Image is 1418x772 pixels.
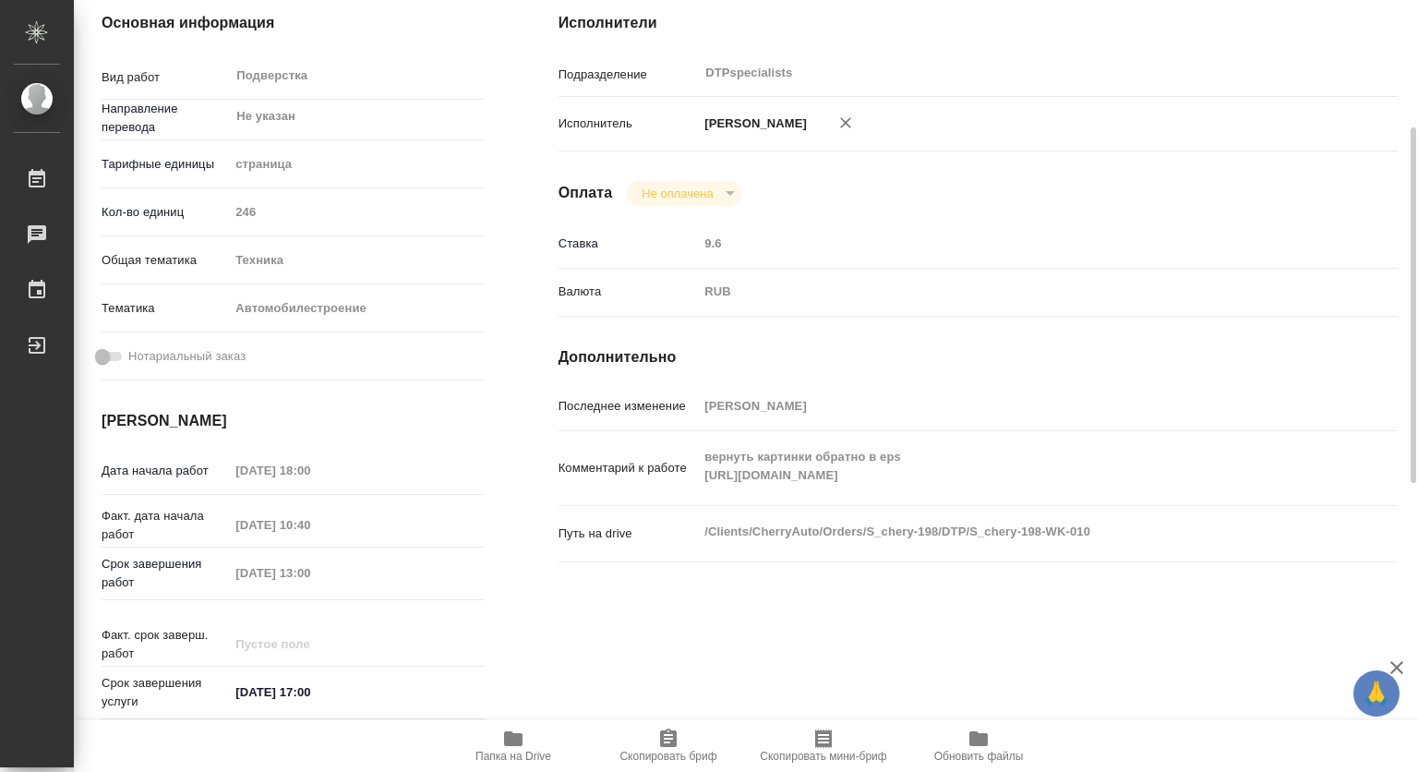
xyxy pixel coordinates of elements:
[102,299,229,318] p: Тематика
[229,512,391,538] input: Пустое поле
[229,199,484,225] input: Пустое поле
[698,230,1328,257] input: Пустое поле
[698,441,1328,491] textarea: вернуть картинки обратно в eps [URL][DOMAIN_NAME]
[698,115,807,133] p: [PERSON_NAME]
[901,720,1056,772] button: Обновить файлы
[559,397,699,416] p: Последнее изменение
[229,457,391,484] input: Пустое поле
[559,346,1398,368] h4: Дополнительно
[229,149,484,180] div: страница
[591,720,746,772] button: Скопировать бриф
[102,507,229,544] p: Факт. дата начала работ
[559,115,699,133] p: Исполнитель
[619,750,716,763] span: Скопировать бриф
[229,560,391,586] input: Пустое поле
[934,750,1024,763] span: Обновить файлы
[229,293,484,324] div: Автомобилестроение
[559,525,699,543] p: Путь на drive
[102,155,229,174] p: Тарифные единицы
[102,410,485,432] h4: [PERSON_NAME]
[698,276,1328,308] div: RUB
[229,245,484,276] div: Техника
[559,12,1398,34] h4: Исполнители
[229,631,391,657] input: Пустое поле
[102,100,229,137] p: Направление перевода
[698,516,1328,548] textarea: /Clients/CherryAuto/Orders/S_chery-198/DTP/S_chery-198-WK-010
[229,679,391,706] input: ✎ Введи что-нибудь
[128,347,246,366] span: Нотариальный заказ
[559,66,699,84] p: Подразделение
[559,459,699,477] p: Комментарий к работе
[475,750,551,763] span: Папка на Drive
[102,555,229,592] p: Срок завершения работ
[1361,674,1392,713] span: 🙏
[559,235,699,253] p: Ставка
[746,720,901,772] button: Скопировать мини-бриф
[102,674,229,711] p: Срок завершения услуги
[760,750,886,763] span: Скопировать мини-бриф
[102,12,485,34] h4: Основная информация
[102,626,229,663] p: Факт. срок заверш. работ
[559,182,613,204] h4: Оплата
[436,720,591,772] button: Папка на Drive
[559,283,699,301] p: Валюта
[698,392,1328,419] input: Пустое поле
[1353,670,1400,717] button: 🙏
[102,203,229,222] p: Кол-во единиц
[627,181,740,206] div: Не оплачена
[102,462,229,480] p: Дата начала работ
[102,251,229,270] p: Общая тематика
[825,103,866,143] button: Удалить исполнителя
[636,186,718,201] button: Не оплачена
[102,68,229,87] p: Вид работ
